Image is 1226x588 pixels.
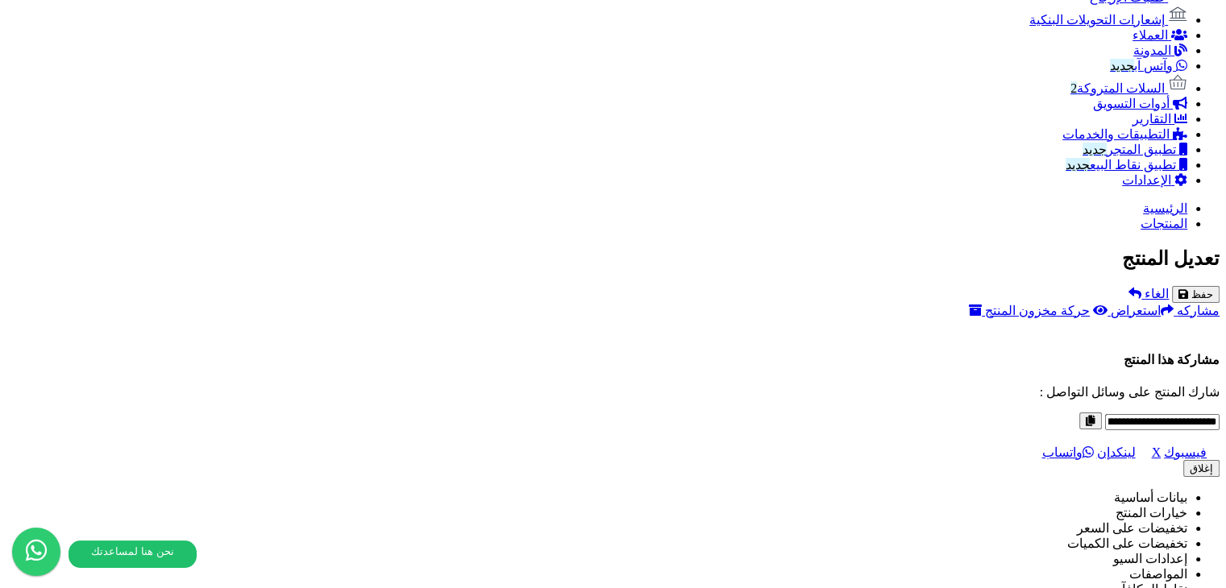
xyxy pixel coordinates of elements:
a: حركة مخزون المنتج [969,304,1090,317]
h2: تعديل المنتج [6,247,1220,270]
h4: مشاركة هذا المنتج [6,352,1220,367]
a: تطبيق المتجرجديد [1083,143,1187,156]
span: التطبيقات والخدمات [1062,127,1170,141]
a: بيانات أساسية [1114,491,1187,504]
a: استعراض [1093,304,1161,317]
a: تطبيق نقاط البيعجديد [1066,158,1187,172]
span: مشاركه [1177,304,1220,317]
span: الغاء [1145,287,1169,300]
a: السلات المتروكة2 [1070,81,1187,95]
a: المواصفات [1129,567,1187,581]
button: حفظ [1172,286,1220,303]
a: العملاء [1132,28,1187,42]
span: العملاء [1132,28,1168,42]
span: المدونة [1133,43,1171,57]
a: X [1151,445,1161,459]
a: فيسبوك [1164,445,1220,459]
a: إشعارات التحويلات البنكية [1029,13,1187,27]
span: أدوات التسويق [1093,97,1170,110]
p: شارك المنتج على وسائل التواصل : [6,384,1220,400]
a: إعدادات السيو [1113,552,1187,565]
a: مشاركه [1161,304,1220,317]
a: وآتس آبجديد [1110,59,1187,72]
a: خيارات المنتج [1116,506,1187,520]
span: حفظ [1191,288,1213,300]
a: تخفيضات على السعر [1077,521,1187,535]
span: إشعارات التحويلات البنكية [1029,13,1165,27]
a: المدونة [1133,43,1187,57]
span: السلات المتروكة [1070,81,1165,95]
a: الغاء [1128,287,1169,300]
span: الإعدادات [1122,173,1171,187]
a: التقارير [1132,112,1187,126]
a: أدوات التسويق [1093,97,1187,110]
a: الإعدادات [1122,173,1187,187]
span: وآتس آب [1110,59,1173,72]
a: المنتجات [1141,217,1187,230]
span: جديد [1083,143,1107,156]
a: تخفيضات على الكميات [1067,536,1187,550]
span: حركة مخزون المنتج [985,304,1090,317]
a: الرئيسية [1143,201,1187,215]
span: استعراض [1111,304,1161,317]
a: التطبيقات والخدمات [1062,127,1187,141]
a: لينكدإن [1096,445,1148,459]
button: إغلاق [1183,460,1220,477]
span: جديد [1066,158,1090,172]
span: جديد [1110,59,1134,72]
span: التقارير [1132,112,1171,126]
a: واتساب [1041,445,1093,459]
span: 2 [1070,81,1077,95]
span: تطبيق المتجر [1083,143,1176,156]
span: تطبيق نقاط البيع [1066,158,1176,172]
